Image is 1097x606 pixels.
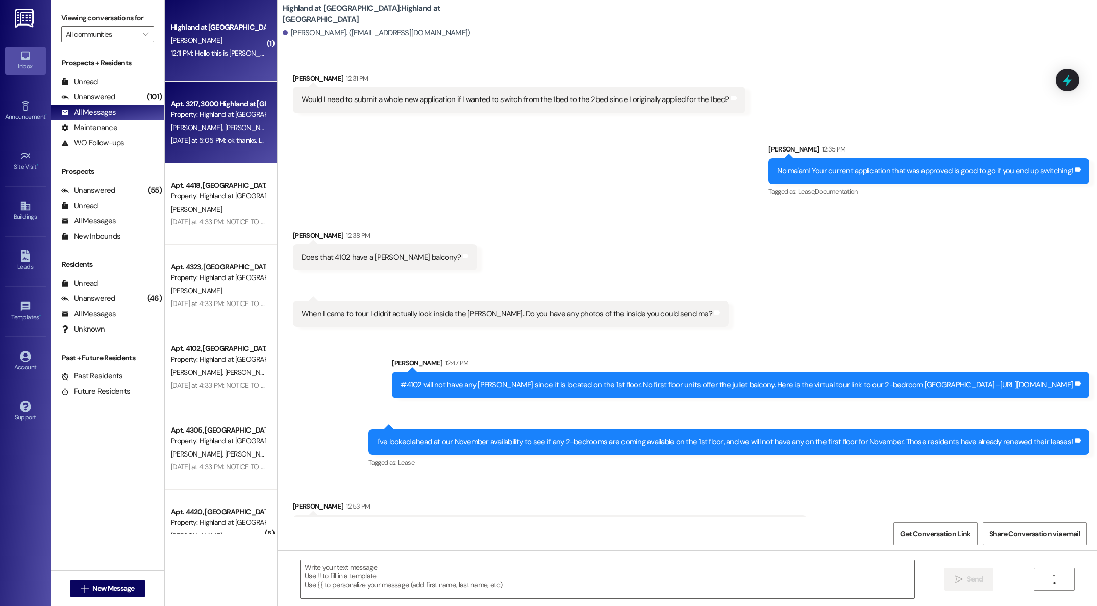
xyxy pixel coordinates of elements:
span: Get Conversation Link [900,528,970,539]
div: Apt. 4323, [GEOGRAPHIC_DATA] at [GEOGRAPHIC_DATA] [171,262,265,272]
div: Apt. 4102, [GEOGRAPHIC_DATA] at [GEOGRAPHIC_DATA] [171,343,265,354]
span: [PERSON_NAME] [171,123,225,132]
span: [PERSON_NAME] [171,449,225,459]
div: Past Residents [61,371,123,382]
span: Documentation [815,187,858,196]
a: Site Visit • [5,147,46,175]
div: Unknown [61,324,105,335]
div: Tagged as: [368,455,1089,470]
a: Support [5,398,46,425]
a: Templates • [5,298,46,325]
div: Prospects [51,166,164,177]
div: Would I need to submit a whole new application if I wanted to switch from the 1bed to the 2bed si... [302,94,729,105]
div: 12:53 PM [343,501,370,512]
i:  [81,585,88,593]
input: All communities [66,26,138,42]
div: [PERSON_NAME] [768,144,1089,158]
div: Unanswered [61,185,115,196]
div: #4102 will not have any [PERSON_NAME] since it is located on the 1st floor. No first floor units ... [401,380,1073,390]
span: • [45,112,47,119]
div: 12:35 PM [819,144,846,155]
span: [PERSON_NAME] [171,286,222,295]
b: Highland at [GEOGRAPHIC_DATA]: Highland at [GEOGRAPHIC_DATA] [283,3,487,25]
div: Highland at [GEOGRAPHIC_DATA] [171,22,265,33]
div: Unanswered [61,92,115,103]
div: Unanswered [61,293,115,304]
span: [PERSON_NAME] [171,36,222,45]
i:  [1050,575,1058,584]
div: Property: Highland at [GEOGRAPHIC_DATA] [171,354,265,365]
button: Get Conversation Link [893,522,977,545]
span: [PERSON_NAME] [225,123,276,132]
div: All Messages [61,216,116,226]
span: Share Conversation via email [989,528,1080,539]
div: (55) [145,183,164,198]
div: Apt. 4305, [GEOGRAPHIC_DATA] at [GEOGRAPHIC_DATA] [171,425,265,436]
div: All Messages [61,107,116,118]
div: 12:31 PM [343,73,368,84]
a: Inbox [5,47,46,74]
div: New Inbounds [61,231,120,242]
div: Unread [61,200,98,211]
div: Property: Highland at [GEOGRAPHIC_DATA] [171,191,265,201]
span: Lease [398,458,414,467]
div: When I came to tour I didn't actually look inside the [PERSON_NAME]. Do you have any photos of th... [302,309,712,319]
div: Maintenance [61,122,117,133]
div: Does that 4102 have a [PERSON_NAME] balcony? [302,252,461,263]
button: New Message [70,580,145,597]
button: Send [944,568,994,591]
span: [PERSON_NAME] [171,205,222,214]
img: ResiDesk Logo [15,9,36,28]
span: [PERSON_NAME] [171,531,222,540]
i:  [143,30,148,38]
div: (101) [144,89,164,105]
div: Apt. 4420, [GEOGRAPHIC_DATA] at [GEOGRAPHIC_DATA] [171,507,265,517]
div: Tagged as: [768,184,1089,199]
div: 12:47 PM [443,358,469,368]
a: Leads [5,247,46,275]
div: WO Follow-ups [61,138,124,148]
i:  [955,575,963,584]
div: Future Residents [61,386,130,397]
span: [PERSON_NAME] [225,368,276,377]
div: Apt. 3217, 3000 Highland at [GEOGRAPHIC_DATA] [171,98,265,109]
div: Property: Highland at [GEOGRAPHIC_DATA] [171,436,265,446]
div: Unread [61,278,98,289]
a: [URL][DOMAIN_NAME] [1000,380,1074,390]
div: Residents [51,259,164,270]
div: I've looked ahead at our November availability to see if any 2-bedrooms are coming available on t... [377,437,1073,447]
button: Share Conversation via email [983,522,1087,545]
span: • [37,162,38,169]
div: Prospects + Residents [51,58,164,68]
div: Apt. 4418, [GEOGRAPHIC_DATA] at [GEOGRAPHIC_DATA] [171,180,265,191]
div: (46) [145,291,164,307]
div: [PERSON_NAME] [293,501,807,515]
div: Property: Highland at [GEOGRAPHIC_DATA] [171,109,265,120]
div: [PERSON_NAME]. ([EMAIL_ADDRESS][DOMAIN_NAME]) [283,28,470,38]
div: [PERSON_NAME] [392,358,1089,372]
a: Account [5,348,46,375]
div: [PERSON_NAME] [293,73,745,87]
span: Lease , [798,187,815,196]
span: • [39,312,41,319]
div: Property: Highland at [GEOGRAPHIC_DATA] [171,517,265,528]
div: [DATE] at 5:05 PM: ok thanks. Its in our office. [171,136,303,145]
div: Unread [61,77,98,87]
span: [PERSON_NAME] [171,368,225,377]
span: Send [967,574,983,585]
div: [PERSON_NAME] [293,230,477,244]
div: All Messages [61,309,116,319]
div: Past + Future Residents [51,352,164,363]
div: No ma'am! Your current application that was approved is good to go if you end up switching! [777,166,1073,176]
label: Viewing conversations for [61,10,154,26]
div: Property: Highland at [GEOGRAPHIC_DATA] [171,272,265,283]
span: [PERSON_NAME] [225,449,276,459]
div: 12:38 PM [343,230,370,241]
a: Buildings [5,197,46,225]
span: New Message [92,583,134,594]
